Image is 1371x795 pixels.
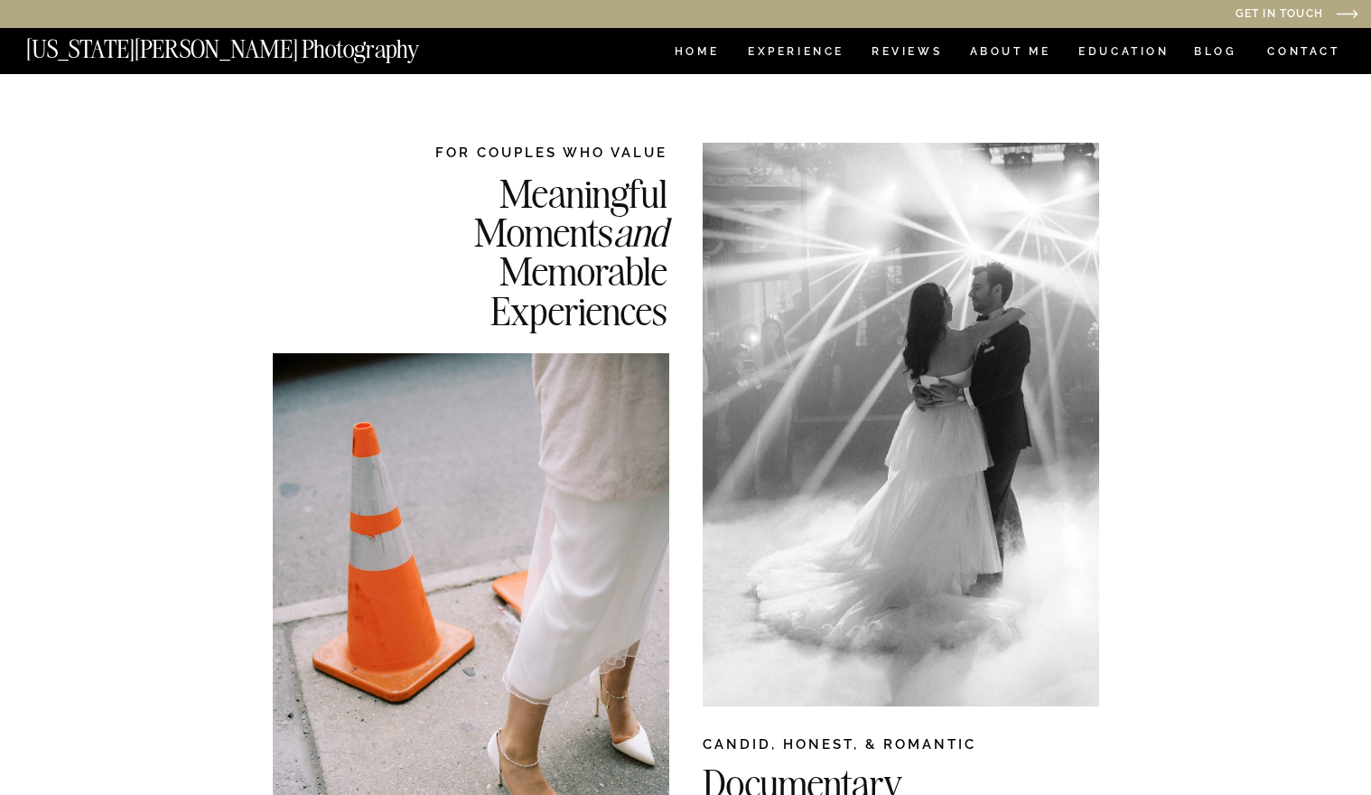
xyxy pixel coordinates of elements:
[671,46,723,61] a: HOME
[26,37,480,52] a: [US_STATE][PERSON_NAME] Photography
[613,207,667,257] i: and
[969,46,1051,61] a: ABOUT ME
[1077,46,1171,61] a: EDUCATION
[872,46,939,61] a: REVIEWS
[1266,42,1341,61] a: CONTACT
[703,734,1099,762] h2: CANDID, HONEST, & ROMANTIC
[382,173,667,328] h2: Meaningful Moments Memorable Experiences
[382,143,667,162] h2: FOR COUPLES WHO VALUE
[748,46,843,61] a: Experience
[1051,8,1323,22] a: Get in Touch
[1194,46,1237,61] a: BLOG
